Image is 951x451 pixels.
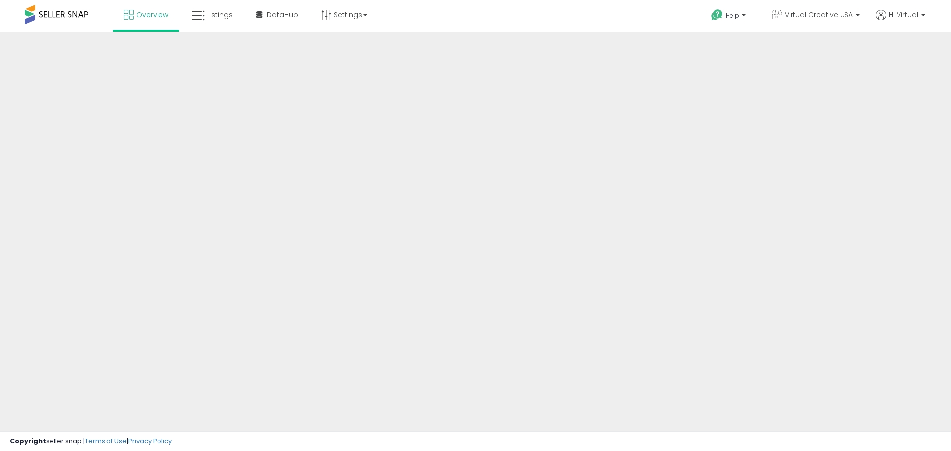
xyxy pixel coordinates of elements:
i: Get Help [711,9,723,21]
a: Privacy Policy [128,436,172,446]
a: Terms of Use [85,436,127,446]
strong: Copyright [10,436,46,446]
a: Hi Virtual [876,10,925,32]
span: Help [726,11,739,20]
span: Hi Virtual [889,10,918,20]
span: DataHub [267,10,298,20]
span: Virtual Creative USA [785,10,853,20]
span: Listings [207,10,233,20]
div: seller snap | | [10,437,172,446]
a: Help [703,1,756,32]
span: Overview [136,10,168,20]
